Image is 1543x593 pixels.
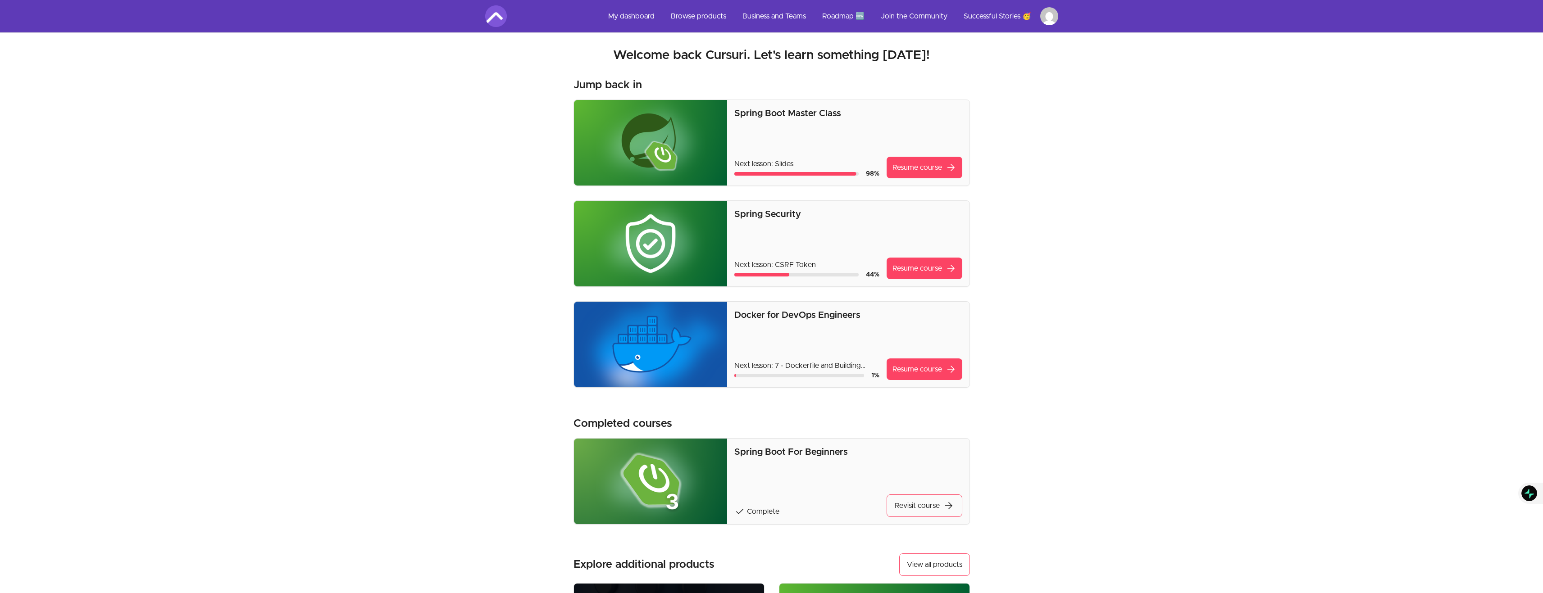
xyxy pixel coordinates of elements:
[899,553,970,576] button: View all products
[485,5,507,27] img: Amigoscode logo
[574,78,642,92] h3: Jump back in
[734,208,962,221] p: Spring Security
[887,358,962,380] a: Resume coursearrow_forward
[734,374,864,377] div: Course progress
[601,5,1058,27] nav: Main
[574,557,715,572] h3: Explore additional products
[943,500,954,511] span: arrow_forward
[874,5,955,27] a: Join the Community
[734,273,858,276] div: Course progress
[871,372,879,379] span: 1 %
[946,263,956,274] span: arrow_forward
[866,272,879,278] span: 44 %
[574,302,728,387] img: Product image for Docker for DevOps Engineers
[747,508,779,515] span: Complete
[734,158,879,169] p: Next lesson: Slides
[574,201,728,286] img: Product image for Spring Security
[815,5,872,27] a: Roadmap 🆕
[866,171,879,177] span: 98 %
[574,416,672,431] h3: Completed courses
[946,364,956,375] span: arrow_forward
[887,494,962,517] a: Revisit coursearrow_forward
[887,258,962,279] a: Resume coursearrow_forward
[574,439,728,524] img: Product image for Spring Boot For Beginners
[946,162,956,173] span: arrow_forward
[956,5,1038,27] a: Successful Stories 🥳
[485,47,1058,63] h2: Welcome back Cursuri. Let's learn something [DATE]!
[734,259,879,270] p: Next lesson: CSRF Token
[734,446,962,458] p: Spring Boot For Beginners
[601,5,662,27] a: My dashboard
[887,157,962,178] a: Resume coursearrow_forward
[734,360,879,371] p: Next lesson: 7 - Dockerfile and Building image for user-api
[734,309,962,321] p: Docker for DevOps Engineers
[734,107,962,120] p: Spring Boot Master Class
[574,100,728,186] img: Product image for Spring Boot Master Class
[735,5,813,27] a: Business and Teams
[1040,7,1058,25] img: Profile image for Cursuri
[664,5,733,27] a: Browse products
[734,506,745,517] span: check
[734,172,858,176] div: Course progress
